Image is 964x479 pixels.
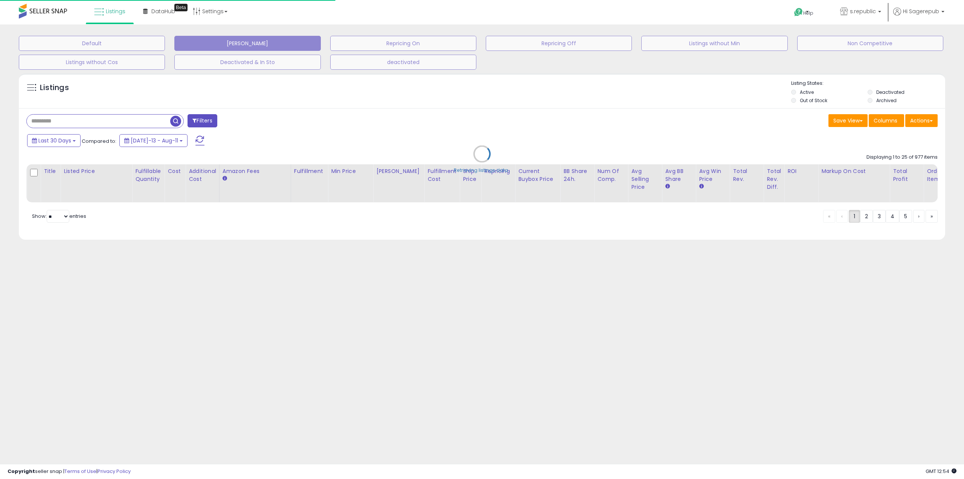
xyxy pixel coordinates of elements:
[174,55,320,70] button: Deactivated & In Sto
[454,167,510,174] div: Retrieving listings data..
[330,36,476,51] button: Repricing On
[174,36,320,51] button: [PERSON_NAME]
[330,55,476,70] button: deactivated
[797,36,943,51] button: Non Competitive
[174,4,188,11] div: Tooltip anchor
[19,36,165,51] button: Default
[641,36,787,51] button: Listings without Min
[151,8,175,15] span: DataHub
[106,8,125,15] span: Listings
[486,36,632,51] button: Repricing Off
[893,8,944,24] a: Hi Sagerepub
[850,8,876,15] span: s.republic
[788,2,828,24] a: Help
[19,55,165,70] button: Listings without Cos
[794,8,803,17] i: Get Help
[903,8,939,15] span: Hi Sagerepub
[803,10,813,16] span: Help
